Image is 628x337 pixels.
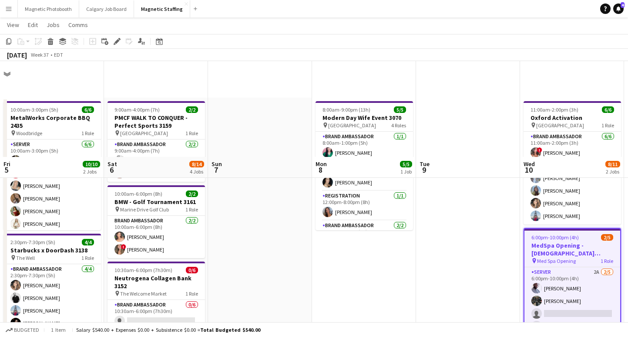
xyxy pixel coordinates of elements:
[29,51,50,58] span: Week 37
[3,101,101,230] div: 10:00am-3:00pm (5h)6/6MetalWorks Corporate BBQ 2435 Woodbridge1 RoleServer6/610:00am-3:00pm (5h)[...
[7,21,19,29] span: View
[120,130,168,136] span: [GEOGRAPHIC_DATA]
[68,21,88,29] span: Comms
[79,0,134,17] button: Calgary Job Board
[391,122,406,129] span: 4 Roles
[107,274,205,290] h3: Neutrogena Collagen Bank 3152
[16,130,42,136] span: Woodbridge
[3,160,10,168] span: Fri
[107,185,205,258] app-job-card: 10:00am-6:00pm (8h)2/2BMW - Golf Tournament 3161 Marine Drive Golf Club1 RoleBrand Ambassador2/21...
[322,106,370,113] span: 8:00am-9:00pm (13h)
[613,3,624,14] a: 4
[76,327,260,333] div: Salary $540.00 + Expenses $0.00 + Subsistence $0.00 =
[3,234,101,332] app-job-card: 2:30pm-7:30pm (5h)4/4Starbucks x DoorDash 3138 The Well1 RoleBrand Ambassador4/42:30pm-7:30pm (5h...
[212,160,222,168] span: Sun
[316,101,413,230] app-job-card: 8:00am-9:00pm (13h)5/5Modern Day Wife Event 3070 [GEOGRAPHIC_DATA]4 RolesBrand Ambassador1/18:00a...
[121,244,126,249] span: !
[3,246,101,254] h3: Starbucks x DoorDash 3138
[605,161,620,167] span: 8/11
[82,106,94,113] span: 6/6
[4,325,40,335] button: Budgeted
[621,2,625,8] span: 4
[134,0,190,17] button: Magnetic Staffing
[106,165,117,175] span: 6
[107,140,205,182] app-card-role: Brand Ambassador2/29:00am-4:00pm (7h)[PERSON_NAME][PERSON_NAME]
[601,122,614,129] span: 1 Role
[189,161,204,167] span: 8/14
[47,21,60,29] span: Jobs
[316,132,413,161] app-card-role: Brand Ambassador1/18:00am-1:00pm (5h)[PERSON_NAME]
[24,19,41,31] a: Edit
[81,255,94,261] span: 1 Role
[606,168,620,175] div: 2 Jobs
[10,106,58,113] span: 10:00am-3:00pm (5h)
[328,122,376,129] span: [GEOGRAPHIC_DATA]
[107,160,117,168] span: Sat
[3,114,101,129] h3: MetalWorks Corporate BBQ 2435
[3,19,23,31] a: View
[316,114,413,122] h3: Modern Day Wife Event 3070
[531,106,578,113] span: 11:00am-2:00pm (3h)
[65,19,91,31] a: Comms
[418,165,430,175] span: 9
[7,51,27,59] div: [DATE]
[28,21,38,29] span: Edit
[400,161,412,167] span: 5/5
[524,101,621,225] app-job-card: 11:00am-2:00pm (3h)6/6Oxford Activation [GEOGRAPHIC_DATA]1 RoleBrand Ambassador6/611:00am-2:00pm ...
[524,160,535,168] span: Wed
[114,191,162,197] span: 10:00am-6:00pm (8h)
[82,239,94,245] span: 4/4
[210,165,222,175] span: 7
[602,106,614,113] span: 6/6
[3,140,101,232] app-card-role: Server6/610:00am-3:00pm (5h)[PERSON_NAME][PERSON_NAME][PERSON_NAME][PERSON_NAME][PERSON_NAME][PER...
[54,51,63,58] div: EDT
[185,206,198,213] span: 1 Role
[400,168,412,175] div: 1 Job
[316,221,413,263] app-card-role: Brand Ambassador2/24:00pm-9:00pm (5h)
[107,216,205,258] app-card-role: Brand Ambassador2/210:00am-6:00pm (8h)[PERSON_NAME]![PERSON_NAME]
[107,114,205,129] h3: PMCF WALK TO CONQUER - Perfect Sports 3159
[185,290,198,297] span: 1 Role
[537,258,576,264] span: Med Spa Opening
[16,255,35,261] span: The Well
[18,0,79,17] button: Magnetic Photobooth
[2,165,10,175] span: 5
[107,198,205,206] h3: BMW - Golf Tournament 3161
[190,168,204,175] div: 4 Jobs
[522,165,535,175] span: 10
[316,160,327,168] span: Mon
[314,165,327,175] span: 8
[186,267,198,273] span: 0/6
[43,19,63,31] a: Jobs
[114,267,172,273] span: 10:30am-6:00pm (7h30m)
[83,168,100,175] div: 2 Jobs
[14,327,39,333] span: Budgeted
[186,191,198,197] span: 2/2
[601,258,613,264] span: 1 Role
[83,161,100,167] span: 10/10
[120,290,167,297] span: The Welcome Market
[316,191,413,221] app-card-role: Registration1/112:00pm-8:00pm (8h)[PERSON_NAME]
[531,234,579,241] span: 6:00pm-10:00pm (4h)
[114,106,160,113] span: 9:00am-4:00pm (7h)
[524,132,621,225] app-card-role: Brand Ambassador6/611:00am-2:00pm (3h)![PERSON_NAME][PERSON_NAME][PERSON_NAME][PERSON_NAME][PERSO...
[107,101,205,182] app-job-card: 9:00am-4:00pm (7h)2/2PMCF WALK TO CONQUER - Perfect Sports 3159 [GEOGRAPHIC_DATA]1 RoleBrand Amba...
[186,106,198,113] span: 2/2
[537,147,542,153] span: !
[81,130,94,136] span: 1 Role
[524,242,620,257] h3: MedSpa Opening - [DEMOGRAPHIC_DATA] Servers / Models
[524,114,621,122] h3: Oxford Activation
[120,206,169,213] span: Marine Drive Golf Club
[185,130,198,136] span: 1 Role
[601,234,613,241] span: 2/5
[48,327,69,333] span: 1 item
[200,327,260,333] span: Total Budgeted $540.00
[536,122,584,129] span: [GEOGRAPHIC_DATA]
[3,264,101,332] app-card-role: Brand Ambassador4/42:30pm-7:30pm (5h)[PERSON_NAME][PERSON_NAME][PERSON_NAME][PERSON_NAME]
[394,106,406,113] span: 5/5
